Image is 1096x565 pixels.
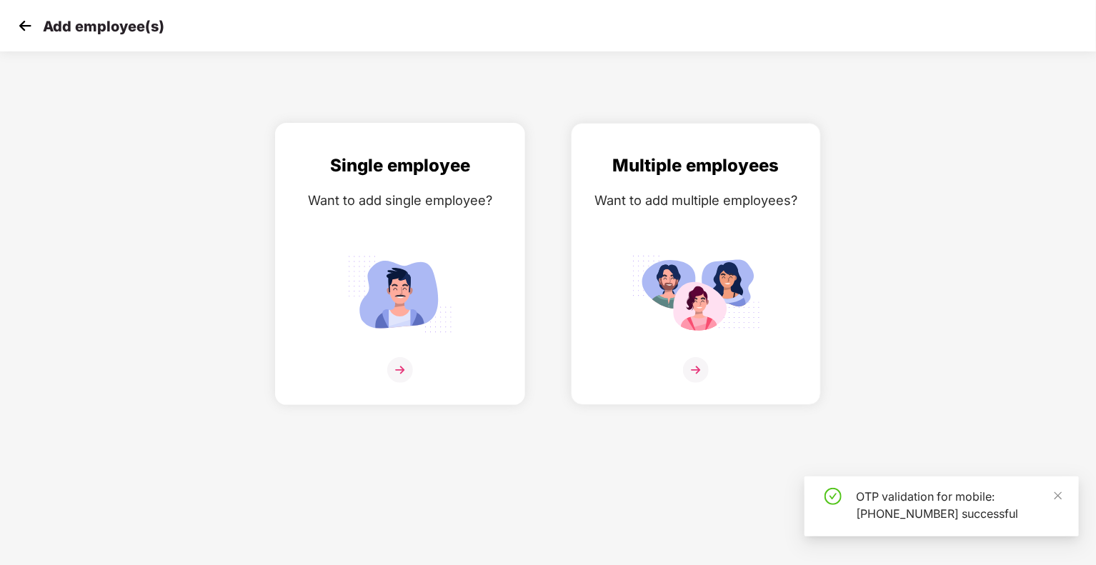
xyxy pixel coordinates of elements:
img: svg+xml;base64,PHN2ZyB4bWxucz0iaHR0cDovL3d3dy53My5vcmcvMjAwMC9zdmciIGlkPSJTaW5nbGVfZW1wbG95ZWUiIH... [336,249,464,339]
span: close [1053,491,1063,501]
img: svg+xml;base64,PHN2ZyB4bWxucz0iaHR0cDovL3d3dy53My5vcmcvMjAwMC9zdmciIHdpZHRoPSIzNiIgaGVpZ2h0PSIzNi... [387,357,413,383]
p: Add employee(s) [43,18,164,35]
span: check-circle [825,488,842,505]
img: svg+xml;base64,PHN2ZyB4bWxucz0iaHR0cDovL3d3dy53My5vcmcvMjAwMC9zdmciIHdpZHRoPSIzNiIgaGVpZ2h0PSIzNi... [683,357,709,383]
div: Want to add multiple employees? [586,190,806,211]
div: OTP validation for mobile: [PHONE_NUMBER] successful [856,488,1062,522]
div: Want to add single employee? [290,190,510,211]
div: Single employee [290,152,510,179]
img: svg+xml;base64,PHN2ZyB4bWxucz0iaHR0cDovL3d3dy53My5vcmcvMjAwMC9zdmciIGlkPSJNdWx0aXBsZV9lbXBsb3llZS... [632,249,760,339]
div: Multiple employees [586,152,806,179]
img: svg+xml;base64,PHN2ZyB4bWxucz0iaHR0cDovL3d3dy53My5vcmcvMjAwMC9zdmciIHdpZHRoPSIzMCIgaGVpZ2h0PSIzMC... [14,15,36,36]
